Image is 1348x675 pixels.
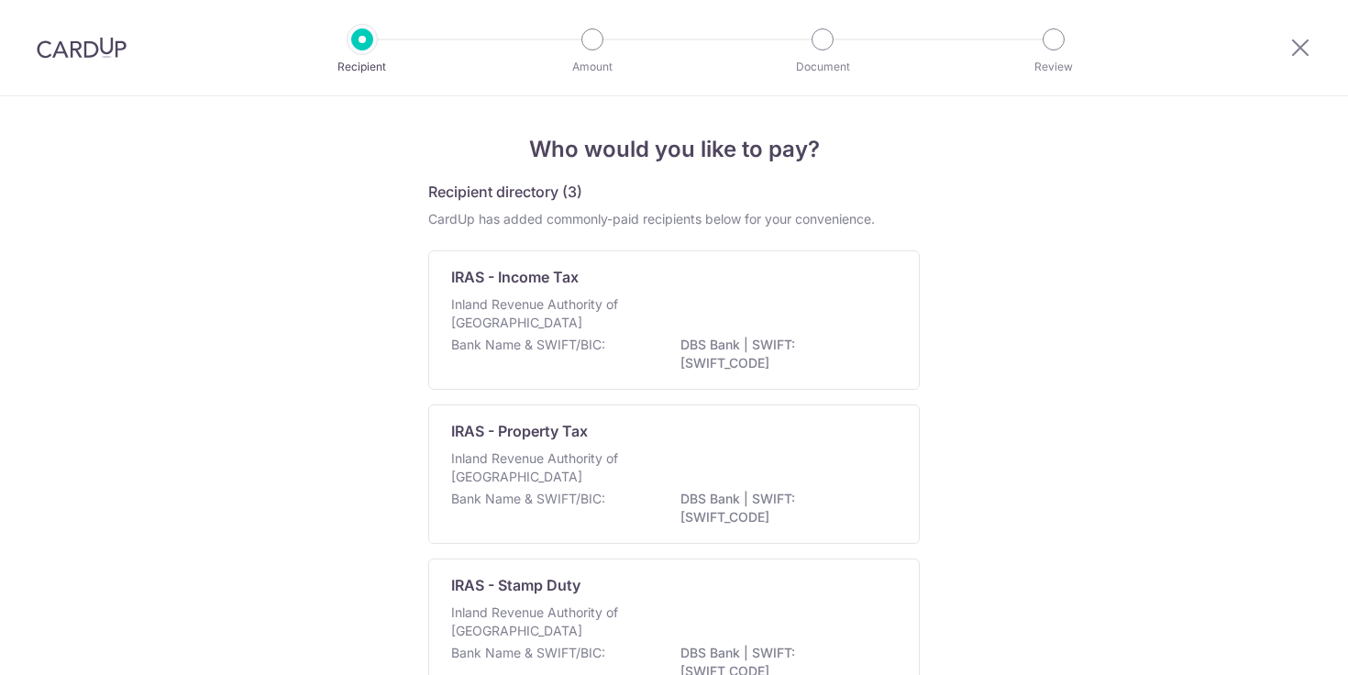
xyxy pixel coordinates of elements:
p: Inland Revenue Authority of [GEOGRAPHIC_DATA] [451,603,646,640]
img: CardUp [37,37,127,59]
p: Bank Name & SWIFT/BIC: [451,644,605,662]
p: Bank Name & SWIFT/BIC: [451,490,605,508]
h4: Who would you like to pay? [428,133,920,166]
p: Amount [525,58,660,76]
p: IRAS - Property Tax [451,420,588,442]
p: Document [755,58,890,76]
div: CardUp has added commonly-paid recipients below for your convenience. [428,210,920,228]
p: IRAS - Income Tax [451,266,579,288]
h5: Recipient directory (3) [428,181,582,203]
p: Inland Revenue Authority of [GEOGRAPHIC_DATA] [451,449,646,486]
p: Recipient [294,58,430,76]
p: Inland Revenue Authority of [GEOGRAPHIC_DATA] [451,295,646,332]
p: IRAS - Stamp Duty [451,574,580,596]
p: DBS Bank | SWIFT: [SWIFT_CODE] [680,490,886,526]
p: DBS Bank | SWIFT: [SWIFT_CODE] [680,336,886,372]
p: Bank Name & SWIFT/BIC: [451,336,605,354]
p: Review [986,58,1121,76]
